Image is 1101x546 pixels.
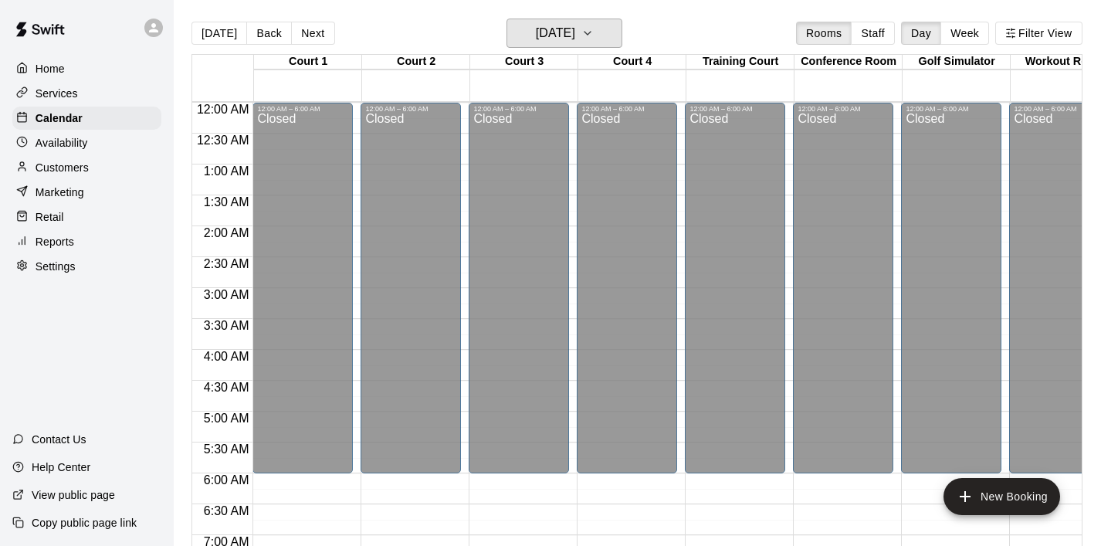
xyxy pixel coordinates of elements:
button: add [943,478,1060,515]
button: [DATE] [191,22,247,45]
a: Reports [12,230,161,253]
p: Settings [36,259,76,274]
span: 4:00 AM [200,350,253,363]
p: Home [36,61,65,76]
p: Marketing [36,185,84,200]
div: Closed [257,113,348,479]
a: Availability [12,131,161,154]
div: 12:00 AM – 6:00 AM: Closed [577,103,677,473]
span: 1:30 AM [200,195,253,209]
button: Filter View [995,22,1082,45]
div: 12:00 AM – 6:00 AM: Closed [901,103,1001,473]
a: Customers [12,156,161,179]
div: Court 2 [362,55,470,70]
div: 12:00 AM – 6:00 AM [365,105,456,113]
div: 12:00 AM – 6:00 AM: Closed [361,103,461,473]
span: 3:30 AM [200,319,253,332]
button: Next [291,22,334,45]
button: Day [901,22,941,45]
button: Back [246,22,292,45]
p: Retail [36,209,64,225]
div: 12:00 AM – 6:00 AM [689,105,781,113]
a: Services [12,82,161,105]
div: Closed [689,113,781,479]
p: Customers [36,160,89,175]
div: Court 3 [470,55,578,70]
div: 12:00 AM – 6:00 AM: Closed [469,103,569,473]
button: Week [940,22,989,45]
span: 2:00 AM [200,226,253,239]
a: Calendar [12,107,161,130]
div: 12:00 AM – 6:00 AM [581,105,672,113]
span: 2:30 AM [200,257,253,270]
div: Closed [798,113,889,479]
button: [DATE] [506,19,622,48]
div: Golf Simulator [903,55,1011,70]
div: 12:00 AM – 6:00 AM: Closed [793,103,893,473]
span: 5:00 AM [200,412,253,425]
a: Settings [12,255,161,278]
p: Reports [36,234,74,249]
span: 4:30 AM [200,381,253,394]
h6: [DATE] [536,22,575,44]
div: 12:00 AM – 6:00 AM [906,105,997,113]
div: 12:00 AM – 6:00 AM [473,105,564,113]
button: Staff [851,22,895,45]
p: Services [36,86,78,101]
span: 12:00 AM [193,103,253,116]
div: Closed [365,113,456,479]
div: Closed [906,113,997,479]
p: Help Center [32,460,90,475]
div: Closed [473,113,564,479]
div: 12:00 AM – 6:00 AM [798,105,889,113]
span: 6:30 AM [200,504,253,517]
p: View public page [32,487,115,503]
span: 3:00 AM [200,288,253,301]
div: Court 1 [254,55,362,70]
div: Conference Room [794,55,903,70]
div: 12:00 AM – 6:00 AM: Closed [685,103,785,473]
a: Marketing [12,181,161,204]
div: 12:00 AM – 6:00 AM: Closed [252,103,353,473]
div: Closed [581,113,672,479]
span: 5:30 AM [200,443,253,456]
p: Calendar [36,110,83,126]
a: Home [12,57,161,80]
span: 12:30 AM [193,134,253,147]
span: 1:00 AM [200,164,253,178]
div: 12:00 AM – 6:00 AM [257,105,348,113]
span: 6:00 AM [200,473,253,487]
a: Retail [12,205,161,229]
div: Court 4 [578,55,686,70]
div: Training Court [686,55,794,70]
p: Availability [36,135,88,151]
p: Copy public page link [32,515,137,531]
p: Contact Us [32,432,86,447]
button: Rooms [796,22,852,45]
